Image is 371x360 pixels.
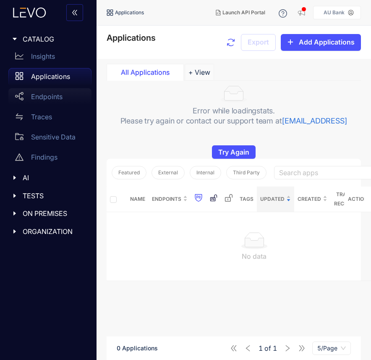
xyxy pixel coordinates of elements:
p: Applications [31,73,70,80]
span: caret-right [12,36,18,42]
th: Tags [236,187,257,212]
span: ON PREMISES [23,210,85,217]
a: Sensitive Data [8,129,91,149]
span: caret-right [12,193,18,199]
span: warning [15,153,24,161]
span: AI [23,174,85,181]
div: ORGANIZATION [5,223,91,240]
p: Sensitive Data [31,133,76,141]
button: Third Party [226,166,266,179]
span: Third Party [233,170,260,176]
button: Export [241,34,276,51]
span: Internal [196,170,214,176]
th: Action [345,187,371,212]
p: Findings [31,153,57,161]
span: 1 [273,344,277,352]
div: AI [5,169,91,187]
span: TESTS [23,192,85,200]
button: External [152,166,185,179]
span: Traces Received [334,190,359,208]
button: plusAdd Applications [281,34,361,51]
p: Insights [31,53,55,60]
span: Launch API Portal [222,10,265,16]
span: double-left [71,9,78,17]
a: [EMAIL_ADDRESS] [282,116,347,125]
a: Applications [8,68,91,88]
button: Internal [190,166,221,179]
span: Applications [107,33,156,43]
span: caret-right [12,210,18,216]
button: double-left [66,4,83,21]
button: Featured [112,166,146,179]
span: caret-right [12,229,18,234]
th: Created [294,187,331,212]
span: swap [15,113,24,121]
div: All Applications [114,68,177,76]
th: Traces Received [331,187,368,212]
span: Try Again [218,148,249,156]
span: CATALOG [23,35,85,43]
a: Traces [8,108,91,129]
a: Findings [8,149,91,169]
span: 5/Page [317,342,346,355]
span: ORGANIZATION [23,228,85,235]
button: Launch API Portal [209,6,272,19]
button: Add tab [185,64,214,81]
span: External [158,170,178,176]
p: Traces [31,113,52,121]
span: Applications [115,10,144,16]
span: Endpoints [152,194,181,204]
span: Updated [260,194,285,204]
a: Insights [8,48,91,68]
div: CATALOG [5,30,91,48]
a: Endpoints [8,88,91,108]
p: Endpoints [31,93,63,100]
div: ON PREMISES [5,205,91,222]
span: Featured [118,170,140,176]
span: caret-right [12,175,18,181]
span: 1 [259,344,263,352]
p: Error while loading stats . Please try again or contact our support team at [120,106,347,126]
span: of [259,344,277,352]
span: Created [298,194,321,204]
button: Try Again [212,145,256,159]
th: Endpoints [149,187,191,212]
th: Name [127,187,149,212]
span: plus [287,39,294,46]
span: Add Applications [299,38,355,46]
span: 0 Applications [117,344,158,352]
div: TESTS [5,187,91,205]
p: AU Bank [324,10,345,16]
